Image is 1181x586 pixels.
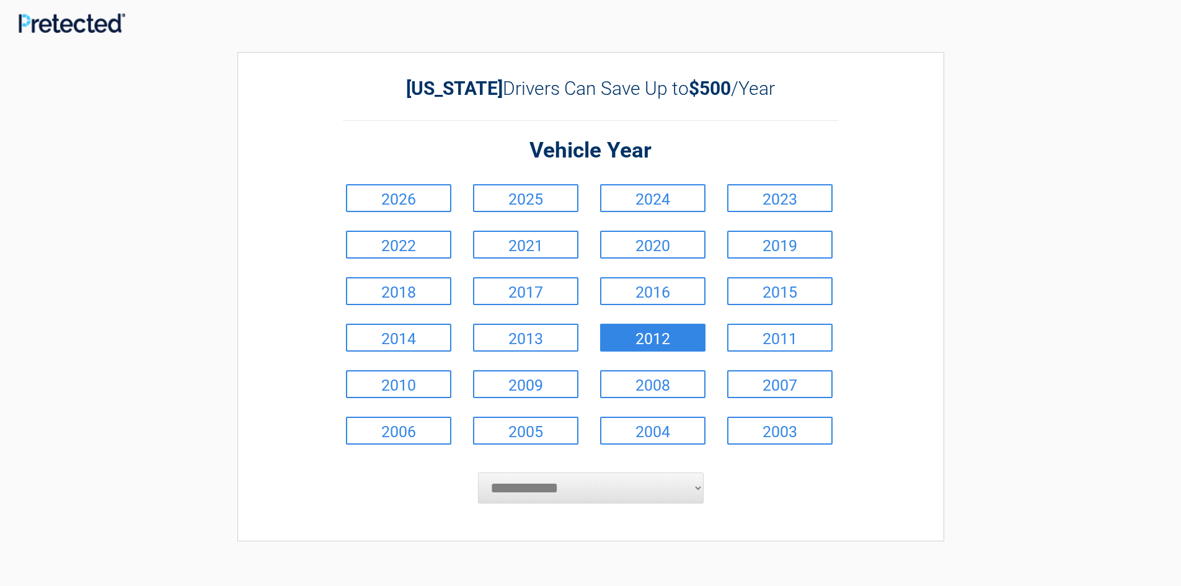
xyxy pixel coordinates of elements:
a: 2014 [346,324,451,352]
b: [US_STATE] [406,78,503,99]
a: 2022 [346,231,451,259]
a: 2024 [600,184,706,212]
a: 2023 [727,184,833,212]
a: 2018 [346,277,451,305]
a: 2003 [727,417,833,445]
a: 2025 [473,184,578,212]
h2: Vehicle Year [343,136,839,166]
b: $500 [689,78,731,99]
a: 2012 [600,324,706,352]
a: 2017 [473,277,578,305]
a: 2021 [473,231,578,259]
a: 2019 [727,231,833,259]
a: 2010 [346,370,451,398]
a: 2007 [727,370,833,398]
img: Main Logo [19,13,125,32]
a: 2020 [600,231,706,259]
a: 2008 [600,370,706,398]
a: 2013 [473,324,578,352]
h2: Drivers Can Save Up to /Year [343,78,839,99]
a: 2011 [727,324,833,352]
a: 2026 [346,184,451,212]
a: 2015 [727,277,833,305]
a: 2016 [600,277,706,305]
a: 2005 [473,417,578,445]
a: 2009 [473,370,578,398]
a: 2006 [346,417,451,445]
a: 2004 [600,417,706,445]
